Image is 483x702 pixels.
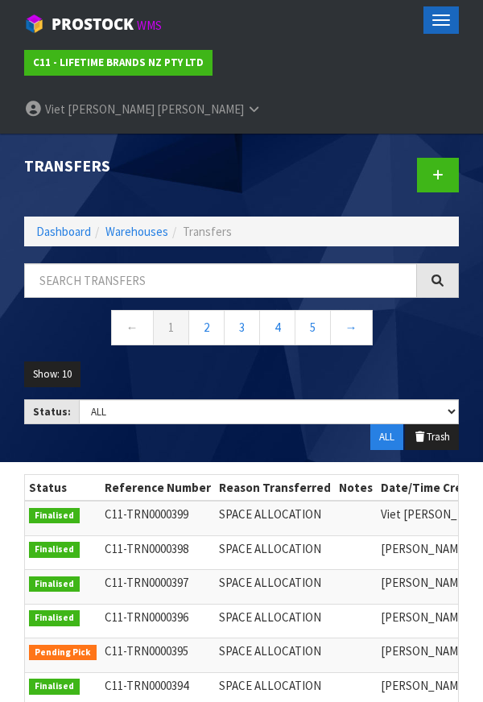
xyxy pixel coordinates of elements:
[259,310,295,345] a: 4
[330,310,373,345] a: →
[24,361,80,387] button: Show: 10
[52,14,134,35] span: ProStock
[24,263,417,298] input: Search transfers
[24,158,229,175] h1: Transfers
[25,475,101,501] th: Status
[295,310,331,345] a: 5
[101,604,215,638] td: C11-TRN0000396
[105,224,168,239] a: Warehouses
[405,424,459,450] button: Trash
[111,310,154,345] a: ←
[101,638,215,673] td: C11-TRN0000395
[29,610,80,626] span: Finalised
[215,570,335,605] td: SPACE ALLOCATION
[29,542,80,558] span: Finalised
[215,501,335,535] td: SPACE ALLOCATION
[29,679,80,695] span: Finalised
[137,18,162,33] small: WMS
[101,535,215,570] td: C11-TRN0000398
[335,475,377,501] th: Notes
[183,224,232,239] span: Transfers
[215,475,335,501] th: Reason Transferred
[215,604,335,638] td: SPACE ALLOCATION
[45,101,155,117] span: Viet [PERSON_NAME]
[24,310,459,349] nav: Page navigation
[370,424,403,450] button: ALL
[101,475,215,501] th: Reference Number
[29,645,97,661] span: Pending Pick
[101,501,215,535] td: C11-TRN0000399
[101,570,215,605] td: C11-TRN0000397
[36,224,91,239] a: Dashboard
[33,56,204,69] strong: C11 - LIFETIME BRANDS NZ PTY LTD
[224,310,260,345] a: 3
[153,310,189,345] a: 1
[24,14,44,34] img: cube-alt.png
[29,508,80,524] span: Finalised
[33,405,71,419] strong: Status:
[29,576,80,593] span: Finalised
[157,101,244,117] span: [PERSON_NAME]
[215,535,335,570] td: SPACE ALLOCATION
[215,638,335,673] td: SPACE ALLOCATION
[188,310,225,345] a: 2
[24,50,213,76] a: C11 - LIFETIME BRANDS NZ PTY LTD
